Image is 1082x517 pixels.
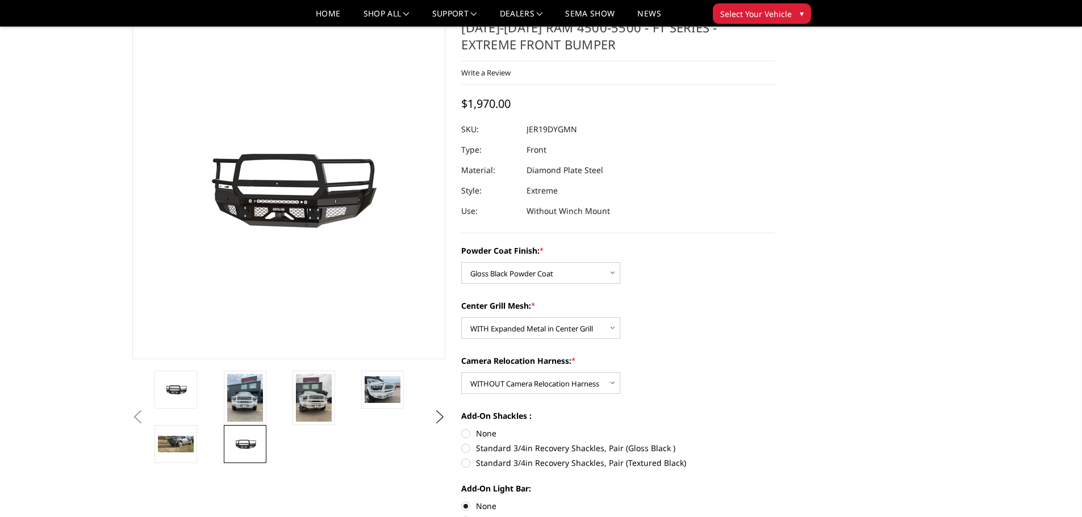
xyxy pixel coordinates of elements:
button: Previous [129,409,147,426]
img: 2019-2026 Ram 4500-5500 - FT Series - Extreme Front Bumper [158,436,194,452]
img: 2019-2026 Ram 4500-5500 - FT Series - Extreme Front Bumper [227,374,263,422]
img: 2019-2026 Ram 4500-5500 - FT Series - Extreme Front Bumper [158,381,194,398]
span: ▾ [800,7,804,19]
dt: SKU: [461,119,518,140]
dt: Type: [461,140,518,160]
a: Support [432,10,477,26]
span: Select Your Vehicle [720,8,792,20]
dt: Use: [461,201,518,221]
label: Camera Relocation Harness: [461,355,775,367]
label: Powder Coat Finish: [461,245,775,257]
dd: Without Winch Mount [527,201,610,221]
h1: [DATE]-[DATE] Ram 4500-5500 - FT Series - Extreme Front Bumper [461,19,775,61]
dd: Front [527,140,546,160]
label: None [461,500,775,512]
a: shop all [364,10,410,26]
button: Next [431,409,448,426]
dd: Extreme [527,180,558,201]
dt: Style: [461,180,518,201]
a: News [637,10,661,26]
dd: JER19DYGMN [527,119,577,140]
label: Center Grill Mesh: [461,300,775,312]
span: $1,970.00 [461,96,511,111]
a: SEMA Show [565,10,615,26]
label: Add-On Shackles : [461,410,775,422]
img: 2019-2026 Ram 4500-5500 - FT Series - Extreme Front Bumper [227,436,263,453]
img: 2019-2026 Ram 4500-5500 - FT Series - Extreme Front Bumper [296,374,332,422]
label: Standard 3/4in Recovery Shackles, Pair (Gloss Black ) [461,442,775,454]
label: Standard 3/4in Recovery Shackles, Pair (Textured Black) [461,457,775,469]
button: Select Your Vehicle [713,3,811,24]
label: Add-On Light Bar: [461,482,775,494]
img: 2019-2026 Ram 4500-5500 - FT Series - Extreme Front Bumper [365,376,400,403]
a: Home [316,10,340,26]
dd: Diamond Plate Steel [527,160,603,180]
a: Dealers [500,10,543,26]
label: None [461,427,775,439]
dt: Material: [461,160,518,180]
a: 2019-2026 Ram 4500-5500 - FT Series - Extreme Front Bumper [132,19,446,359]
a: Write a Review [461,68,511,78]
iframe: Chat Widget [1025,463,1082,517]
